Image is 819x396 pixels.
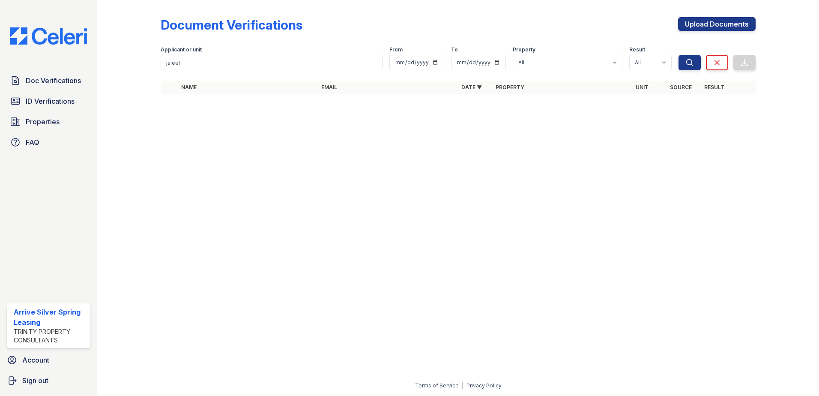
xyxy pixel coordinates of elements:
[670,84,692,90] a: Source
[7,72,90,89] a: Doc Verifications
[496,84,524,90] a: Property
[26,96,75,106] span: ID Verifications
[7,134,90,151] a: FAQ
[14,327,87,345] div: Trinity Property Consultants
[704,84,724,90] a: Result
[3,372,94,389] a: Sign out
[513,46,535,53] label: Property
[461,84,482,90] a: Date ▼
[26,137,39,147] span: FAQ
[629,46,645,53] label: Result
[22,355,49,365] span: Account
[161,55,383,70] input: Search by name, email, or unit number
[3,351,94,369] a: Account
[389,46,403,53] label: From
[678,17,756,31] a: Upload Documents
[636,84,649,90] a: Unit
[466,382,502,389] a: Privacy Policy
[7,113,90,130] a: Properties
[22,375,48,386] span: Sign out
[161,46,202,53] label: Applicant or unit
[451,46,458,53] label: To
[26,117,60,127] span: Properties
[7,93,90,110] a: ID Verifications
[321,84,337,90] a: Email
[462,382,463,389] div: |
[14,307,87,327] div: Arrive Silver Spring Leasing
[26,75,81,86] span: Doc Verifications
[415,382,459,389] a: Terms of Service
[181,84,197,90] a: Name
[161,17,302,33] div: Document Verifications
[3,27,94,45] img: CE_Logo_Blue-a8612792a0a2168367f1c8372b55b34899dd931a85d93a1a3d3e32e68fde9ad4.png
